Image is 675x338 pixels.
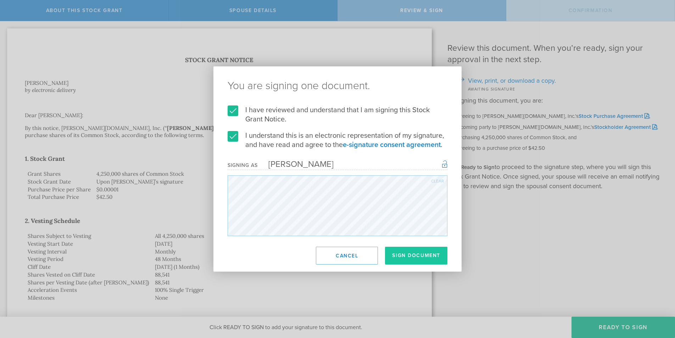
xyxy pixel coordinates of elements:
div: [PERSON_NAME] [258,159,334,169]
button: Sign Document [385,247,447,265]
div: Signing as [228,162,258,168]
a: e-signature consent agreement [343,141,441,149]
label: I have reviewed and understand that I am signing this Stock Grant Notice. [228,105,447,124]
label: I understand this is an electronic representation of my signature, and have read and agree to the . [228,131,447,149]
ng-pluralize: You are signing one document. [228,81,447,91]
button: Cancel [316,247,378,265]
iframe: Chat Widget [640,283,675,317]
